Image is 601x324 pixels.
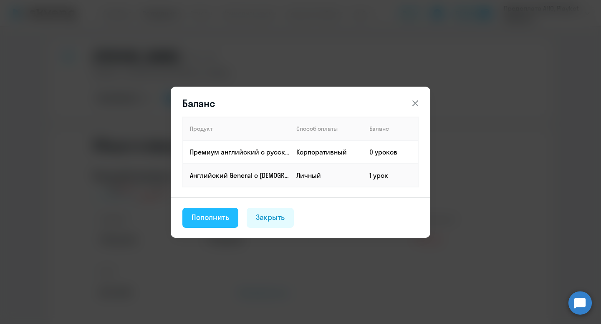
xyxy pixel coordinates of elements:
td: 0 уроков [363,140,418,164]
td: Корпоративный [290,140,363,164]
th: Продукт [183,117,290,140]
button: Закрыть [247,208,294,228]
th: Баланс [363,117,418,140]
p: Премиум английский с русскоговорящим преподавателем [190,147,289,157]
header: Баланс [171,97,430,110]
p: Английский General с [DEMOGRAPHIC_DATA] преподавателем [190,171,289,180]
div: Пополнить [192,212,229,223]
th: Способ оплаты [290,117,363,140]
button: Пополнить [182,208,238,228]
td: 1 урок [363,164,418,187]
div: Закрыть [256,212,285,223]
td: Личный [290,164,363,187]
